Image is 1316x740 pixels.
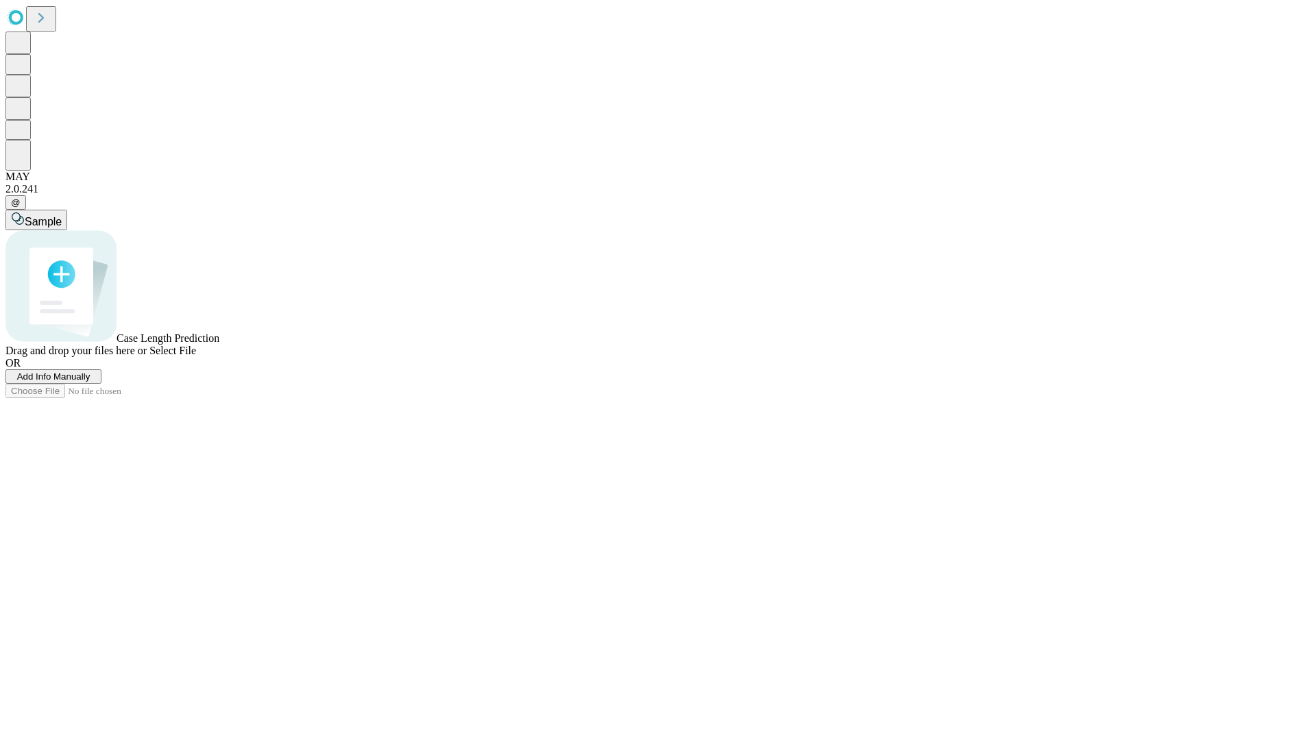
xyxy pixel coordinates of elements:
span: OR [5,357,21,369]
button: Sample [5,210,67,230]
span: @ [11,197,21,208]
span: Drag and drop your files here or [5,345,147,356]
button: Add Info Manually [5,369,101,384]
div: 2.0.241 [5,183,1311,195]
button: @ [5,195,26,210]
div: MAY [5,171,1311,183]
span: Case Length Prediction [117,332,219,344]
span: Sample [25,216,62,227]
span: Add Info Manually [17,371,90,382]
span: Select File [149,345,196,356]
